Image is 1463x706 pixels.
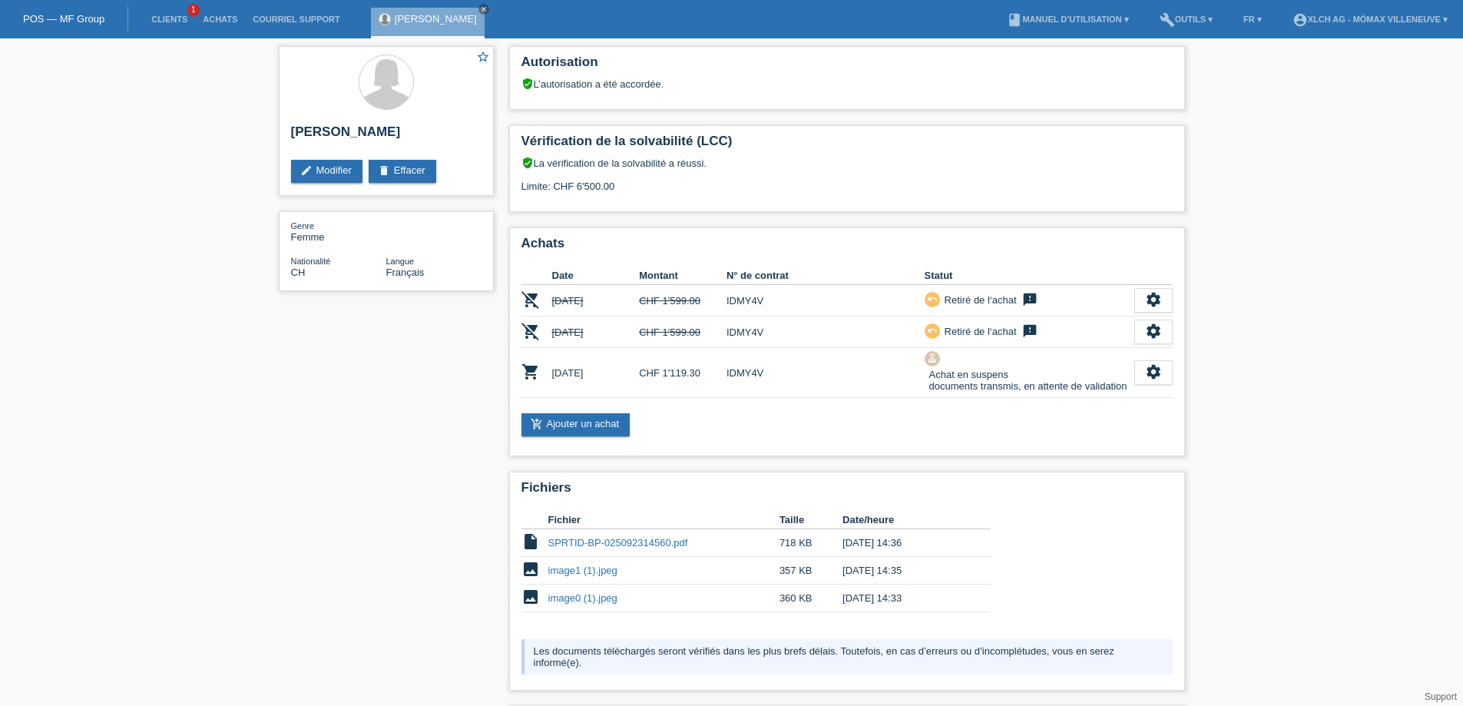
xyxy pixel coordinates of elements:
div: La vérification de la solvabilité a réussi. Limite: CHF 6'500.00 [521,157,1173,204]
i: undo [927,293,938,304]
td: IDMY4V [727,285,925,317]
span: Langue [386,257,415,266]
i: insert_drive_file [521,532,540,551]
i: image [521,560,540,578]
a: SPRTID-BP-025092314560.pdf [548,537,688,549]
span: Nationalité [291,257,331,266]
th: Montant [639,267,727,285]
i: POSP00027896 [521,290,540,309]
a: editModifier [291,160,362,183]
h2: Autorisation [521,55,1173,78]
td: [DATE] 14:33 [842,585,968,612]
a: account_circleXLCH AG - Mömax Villeneuve ▾ [1285,15,1455,24]
td: [DATE] 14:35 [842,557,968,585]
i: feedback [1021,292,1039,307]
th: Date [552,267,640,285]
span: Suisse [291,267,306,278]
i: POSP00027899 [521,363,540,381]
td: IDMY4V [727,348,925,398]
i: close [480,5,488,13]
i: star_border [476,50,490,64]
div: Retiré de l‘achat [940,292,1017,308]
a: Clients [144,15,195,24]
i: undo [927,325,938,336]
span: Genre [291,221,315,230]
td: CHF 1'599.00 [639,285,727,317]
a: deleteEffacer [369,160,436,183]
i: POSP00027897 [521,322,540,340]
a: image1 (1).jpeg [548,565,617,576]
i: verified_user [521,157,534,169]
th: Fichier [548,511,779,529]
i: verified_user [521,78,534,90]
i: build [1160,12,1175,28]
h2: Achats [521,236,1173,259]
div: L’autorisation a été accordée. [521,78,1173,90]
div: Les documents téléchargés seront vérifiés dans les plus brefs délais. Toutefois, en cas d’erreurs... [521,639,1173,675]
a: add_shopping_cartAjouter un achat [521,413,631,436]
th: Taille [779,511,842,529]
td: 718 KB [779,529,842,557]
i: feedback [1021,323,1039,339]
i: settings [1145,291,1162,308]
h2: Vérification de la solvabilité (LCC) [521,134,1173,157]
i: settings [1145,323,1162,340]
th: Date/heure [842,511,968,529]
a: Courriel Support [245,15,347,24]
i: settings [1145,363,1162,380]
i: add_shopping_cart [531,418,543,430]
th: Statut [925,267,1134,285]
i: book [1007,12,1022,28]
a: [PERSON_NAME] [395,13,477,25]
a: image0 (1).jpeg [548,592,617,604]
div: Achat en suspens documents transmis, en attente de validation [925,366,1127,394]
h2: [PERSON_NAME] [291,124,482,147]
td: 357 KB [779,557,842,585]
span: 1 [187,4,200,17]
div: Retiré de l‘achat [940,323,1017,340]
i: edit [300,164,313,177]
th: N° de contrat [727,267,925,285]
a: Support [1425,691,1457,702]
span: Français [386,267,425,278]
a: bookManuel d’utilisation ▾ [999,15,1136,24]
td: [DATE] 14:36 [842,529,968,557]
a: close [478,4,489,15]
a: star_border [476,50,490,66]
td: [DATE] [552,317,640,348]
i: delete [378,164,390,177]
a: FR ▾ [1236,15,1269,24]
div: Femme [291,220,386,243]
td: IDMY4V [727,317,925,348]
a: POS — MF Group [23,13,104,25]
td: [DATE] [552,348,640,398]
i: approval [927,353,938,363]
a: Achats [195,15,245,24]
td: CHF 1'119.30 [639,348,727,398]
a: buildOutils ▾ [1152,15,1220,24]
td: 360 KB [779,585,842,612]
td: [DATE] [552,285,640,317]
h2: Fichiers [521,480,1173,503]
td: CHF 1'599.00 [639,317,727,348]
i: account_circle [1293,12,1308,28]
i: image [521,588,540,606]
